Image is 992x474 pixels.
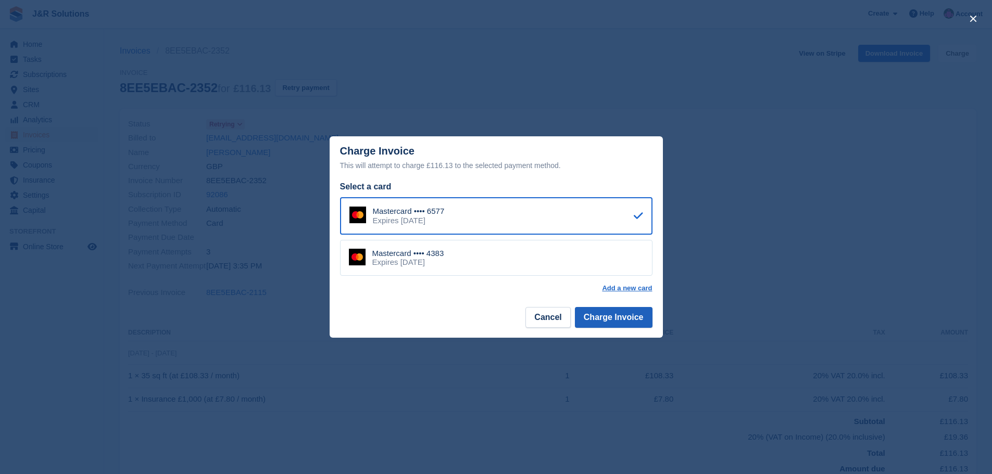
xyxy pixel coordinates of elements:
[340,159,652,172] div: This will attempt to charge £116.13 to the selected payment method.
[575,307,652,328] button: Charge Invoice
[372,258,444,267] div: Expires [DATE]
[525,307,570,328] button: Cancel
[340,145,652,172] div: Charge Invoice
[373,207,445,216] div: Mastercard •••• 6577
[965,10,982,27] button: close
[340,181,652,193] div: Select a card
[602,284,652,292] a: Add a new card
[349,207,366,223] img: Mastercard Logo
[349,249,366,265] img: Mastercard Logo
[372,249,444,258] div: Mastercard •••• 4383
[373,216,445,225] div: Expires [DATE]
